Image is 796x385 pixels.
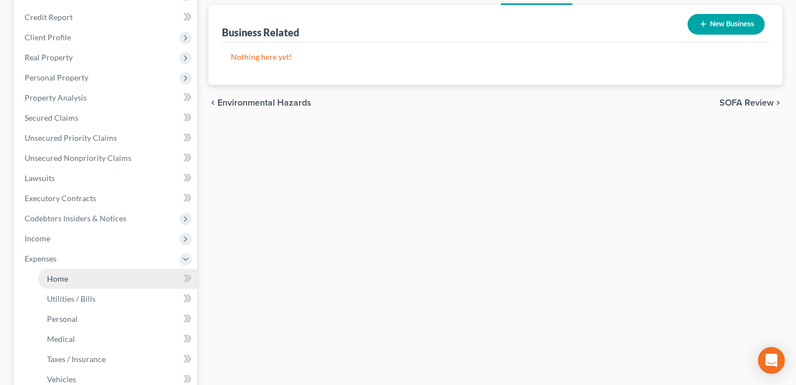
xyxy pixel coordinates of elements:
[16,168,197,188] a: Lawsuits
[25,153,131,163] span: Unsecured Nonpriority Claims
[25,213,126,223] span: Codebtors Insiders & Notices
[231,51,760,63] p: Nothing here yet!
[16,188,197,208] a: Executory Contracts
[25,173,55,183] span: Lawsuits
[16,108,197,128] a: Secured Claims
[25,254,56,263] span: Expenses
[25,53,73,62] span: Real Property
[38,289,197,309] a: Utilities / Bills
[222,26,299,39] div: Business Related
[38,269,197,289] a: Home
[25,234,50,243] span: Income
[47,354,106,364] span: Taxes / Insurance
[38,329,197,349] a: Medical
[719,98,774,107] span: SOFA Review
[25,73,88,82] span: Personal Property
[16,88,197,108] a: Property Analysis
[25,32,71,42] span: Client Profile
[16,7,197,27] a: Credit Report
[688,14,765,35] button: New Business
[774,98,783,107] i: chevron_right
[25,12,73,22] span: Credit Report
[719,98,783,107] button: SOFA Review chevron_right
[47,334,75,344] span: Medical
[47,374,76,384] span: Vehicles
[25,133,117,142] span: Unsecured Priority Claims
[38,349,197,369] a: Taxes / Insurance
[217,98,311,107] span: Environmental Hazards
[47,294,96,303] span: Utilities / Bills
[16,128,197,148] a: Unsecured Priority Claims
[25,193,96,203] span: Executory Contracts
[25,113,78,122] span: Secured Claims
[47,314,78,324] span: Personal
[209,98,217,107] i: chevron_left
[25,93,87,102] span: Property Analysis
[16,148,197,168] a: Unsecured Nonpriority Claims
[209,98,311,107] button: chevron_left Environmental Hazards
[38,309,197,329] a: Personal
[758,347,785,374] div: Open Intercom Messenger
[47,274,68,283] span: Home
